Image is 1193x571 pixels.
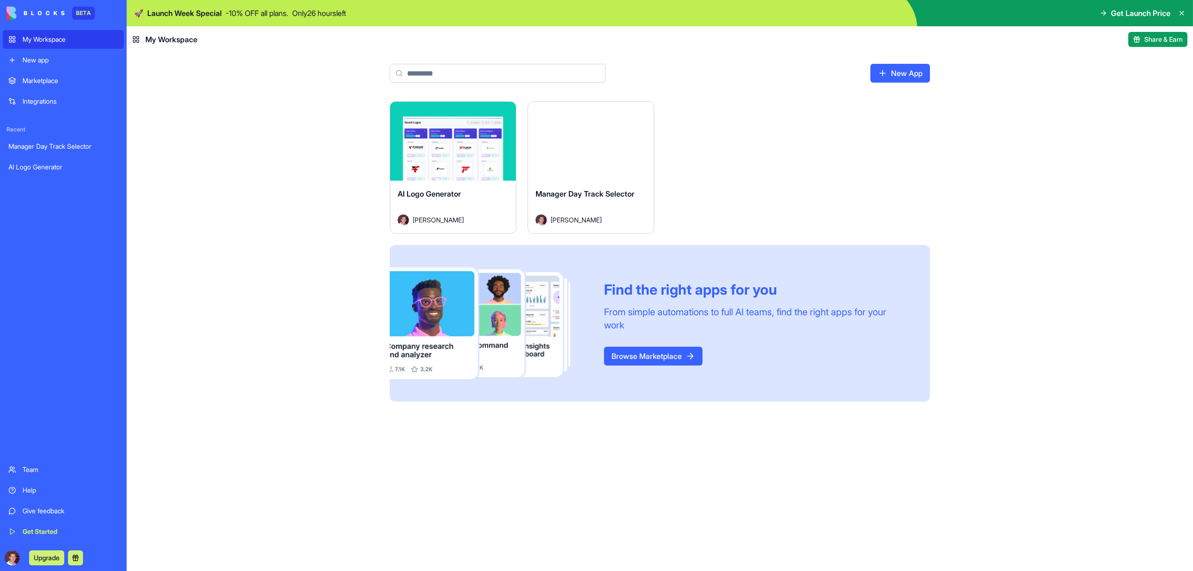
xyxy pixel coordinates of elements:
a: AI Logo GeneratorAvatar[PERSON_NAME] [390,101,516,234]
span: 🚀 [134,8,143,19]
div: Manager Day Track Selector [8,142,118,151]
div: My Workspace [23,35,118,44]
div: BETA [72,7,95,20]
span: [PERSON_NAME] [551,215,602,225]
img: Frame_181_egmpey.png [390,267,589,380]
a: My Workspace [3,30,124,49]
div: Integrations [23,97,118,106]
span: My Workspace [145,34,197,45]
div: Get Started [23,527,118,536]
div: Help [23,486,118,495]
img: ACg8ocKD9Ijsh0tOt2rStbhK1dGRFaGkWqSBycj3cEGR-IABVQulg99U1A=s96-c [5,550,20,565]
p: Only 26 hours left [292,8,346,19]
a: BETA [7,7,95,20]
a: New app [3,51,124,69]
a: Help [3,481,124,500]
div: Marketplace [23,76,118,85]
div: New app [23,55,118,65]
button: Share & Earn [1128,32,1187,47]
span: Manager Day Track Selector [536,189,634,198]
img: Avatar [398,214,409,226]
a: Manager Day Track SelectorAvatar[PERSON_NAME] [528,101,654,234]
span: Share & Earn [1144,35,1183,44]
span: Recent [3,126,124,133]
div: From simple automations to full AI teams, find the right apps for your work [604,305,907,332]
span: Launch Week Special [147,8,222,19]
a: Browse Marketplace [604,347,702,365]
span: AI Logo Generator [398,189,461,198]
a: Team [3,460,124,479]
span: Get Launch Price [1111,8,1170,19]
a: New App [870,64,930,83]
div: Find the right apps for you [604,281,907,298]
a: Get Started [3,522,124,541]
img: logo [7,7,65,20]
span: [PERSON_NAME] [413,215,464,225]
div: AI Logo Generator [8,162,118,172]
div: Give feedback [23,506,118,516]
a: AI Logo Generator [3,158,124,176]
div: Team [23,465,118,474]
button: Upgrade [29,550,64,565]
a: Manager Day Track Selector [3,137,124,156]
a: Integrations [3,92,124,111]
img: Avatar [536,214,547,226]
a: Marketplace [3,71,124,90]
a: Upgrade [29,553,64,562]
a: Give feedback [3,502,124,520]
p: - 10 % OFF all plans. [226,8,288,19]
